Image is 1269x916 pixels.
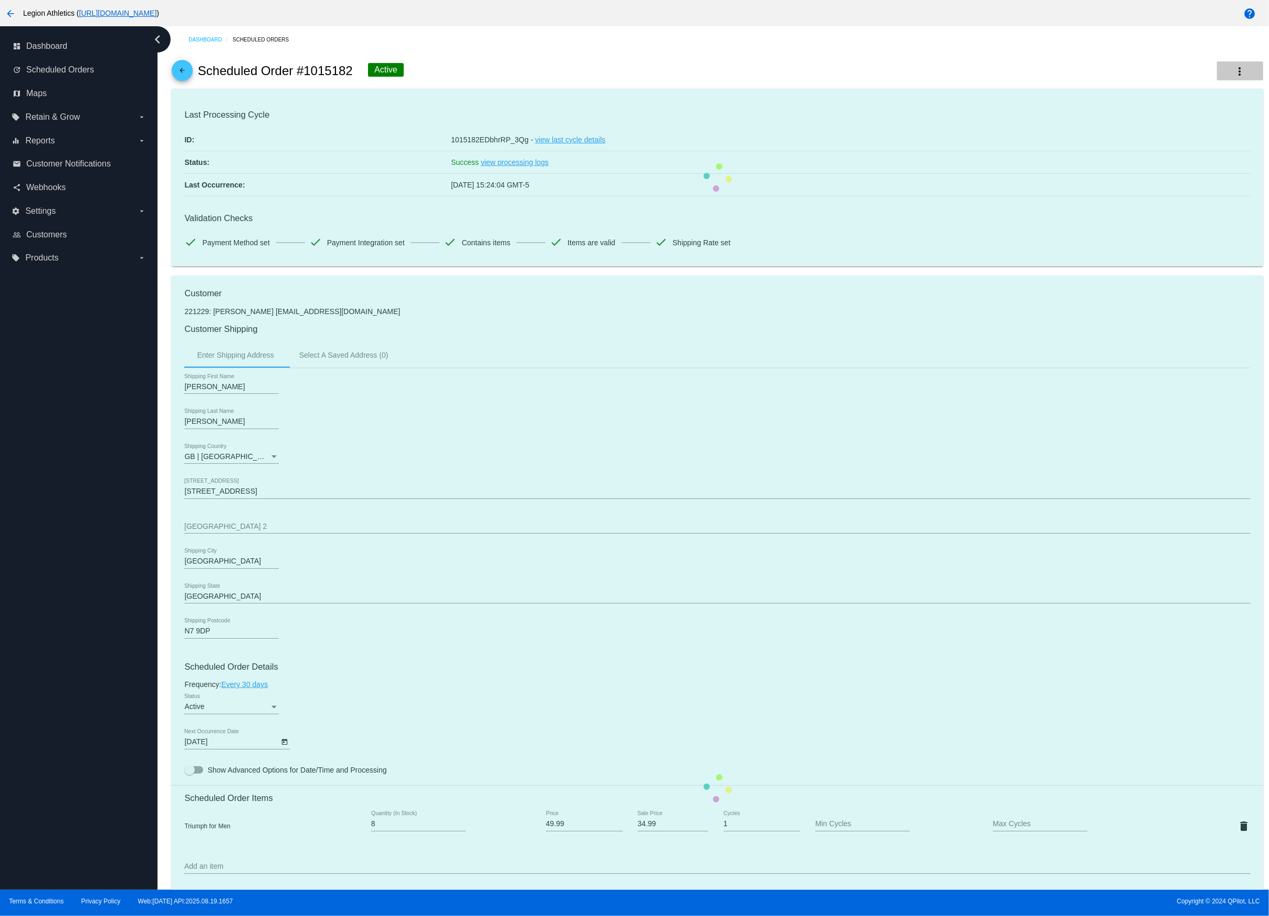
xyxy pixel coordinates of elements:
a: email Customer Notifications [13,155,146,172]
span: Dashboard [26,41,67,51]
i: local_offer [12,254,20,262]
span: Scheduled Orders [26,65,94,75]
i: dashboard [13,42,21,50]
a: Terms & Conditions [9,898,64,905]
span: Settings [25,206,56,216]
i: update [13,66,21,74]
a: update Scheduled Orders [13,61,146,78]
mat-icon: arrow_back [4,7,17,20]
i: arrow_drop_down [138,207,146,215]
i: email [13,160,21,168]
span: Customer Notifications [26,159,111,169]
span: Copyright © 2024 QPilot, LLC [644,898,1260,905]
span: Webhooks [26,183,66,192]
a: Scheduled Orders [233,32,298,48]
a: map Maps [13,85,146,102]
span: Products [25,253,58,263]
a: share Webhooks [13,179,146,196]
i: map [13,89,21,98]
a: [URL][DOMAIN_NAME] [79,9,157,17]
div: Active [368,63,404,77]
span: Customers [26,230,67,240]
h2: Scheduled Order #1015182 [198,64,353,78]
mat-icon: help [1243,7,1256,20]
a: Web:[DATE] API:2025.08.19.1657 [138,898,233,905]
i: chevron_left [149,31,166,48]
i: people_outline [13,231,21,239]
span: Legion Athletics ( ) [23,9,159,17]
a: dashboard Dashboard [13,38,146,55]
i: arrow_drop_down [138,254,146,262]
span: Reports [25,136,55,145]
a: Privacy Policy [81,898,121,905]
i: arrow_drop_down [138,113,146,121]
i: equalizer [12,137,20,145]
i: settings [12,207,20,215]
i: local_offer [12,113,20,121]
a: Dashboard [188,32,233,48]
i: arrow_drop_down [138,137,146,145]
mat-icon: more_vert [1234,65,1246,78]
a: people_outline Customers [13,226,146,243]
mat-icon: arrow_back [176,67,188,79]
i: share [13,183,21,192]
span: Maps [26,89,47,98]
span: Retain & Grow [25,112,80,122]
